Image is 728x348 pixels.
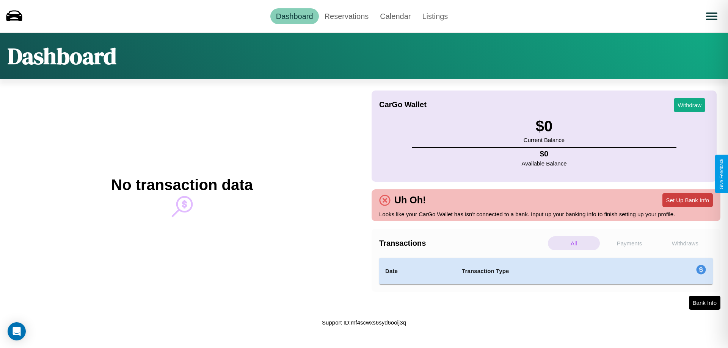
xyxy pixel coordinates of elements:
button: Bank Info [689,296,720,310]
h4: $ 0 [522,150,567,158]
button: Withdraw [674,98,705,112]
a: Listings [416,8,453,24]
h4: Date [385,267,450,276]
h4: CarGo Wallet [379,100,427,109]
button: Set Up Bank Info [662,193,713,207]
p: Withdraws [659,236,711,250]
h2: No transaction data [111,176,253,194]
h3: $ 0 [524,118,565,135]
h4: Transactions [379,239,546,248]
div: Open Intercom Messenger [8,322,26,340]
p: All [548,236,600,250]
a: Dashboard [270,8,319,24]
p: Looks like your CarGo Wallet has isn't connected to a bank. Input up your banking info to finish ... [379,209,713,219]
h1: Dashboard [8,41,116,72]
h4: Transaction Type [462,267,634,276]
a: Reservations [319,8,375,24]
a: Calendar [374,8,416,24]
p: Current Balance [524,135,565,145]
div: Give Feedback [719,159,724,189]
p: Payments [604,236,656,250]
h4: Uh Oh! [391,195,430,206]
button: Open menu [701,6,722,27]
p: Available Balance [522,158,567,169]
p: Support ID: mf4scwxs6syd6ooij3q [322,317,406,328]
table: simple table [379,258,713,284]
